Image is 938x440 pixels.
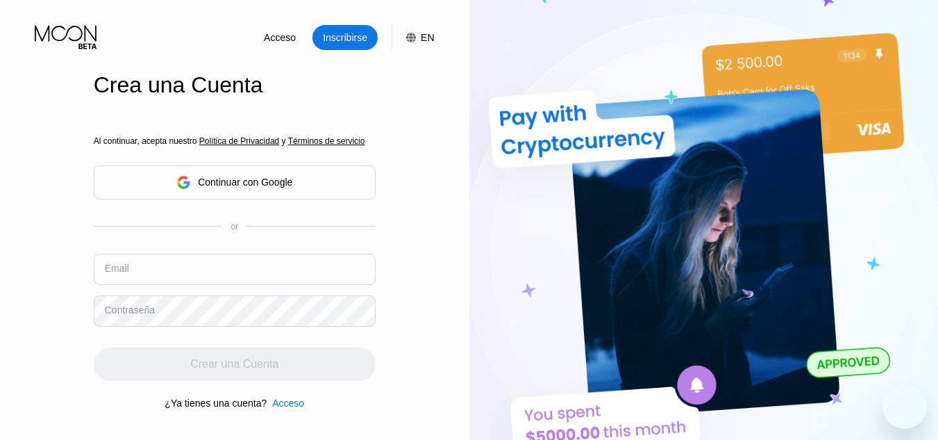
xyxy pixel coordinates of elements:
div: Acceso [247,25,312,50]
div: Email [105,263,129,274]
iframe: Botón para iniciar la ventana de mensajería [882,384,927,429]
span: Política de Privacidad [199,136,279,146]
span: Términos de servicio [288,136,365,146]
div: ¿Ya tienes una cuenta? [165,398,267,409]
div: EN [421,32,434,43]
div: Acceso [262,31,297,44]
span: y [279,136,287,146]
div: Crea una Cuenta [94,72,376,98]
div: Acceso [267,398,304,409]
div: Inscribirse [312,25,378,50]
div: Continuar con Google [198,177,292,188]
div: or [231,222,238,231]
div: Contraseña [105,304,155,316]
div: Acceso [272,398,304,409]
div: Al continuar, acepta nuestro [94,136,376,146]
div: Inscribirse [321,31,369,44]
div: Continuar con Google [94,165,376,199]
div: EN [392,25,434,50]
